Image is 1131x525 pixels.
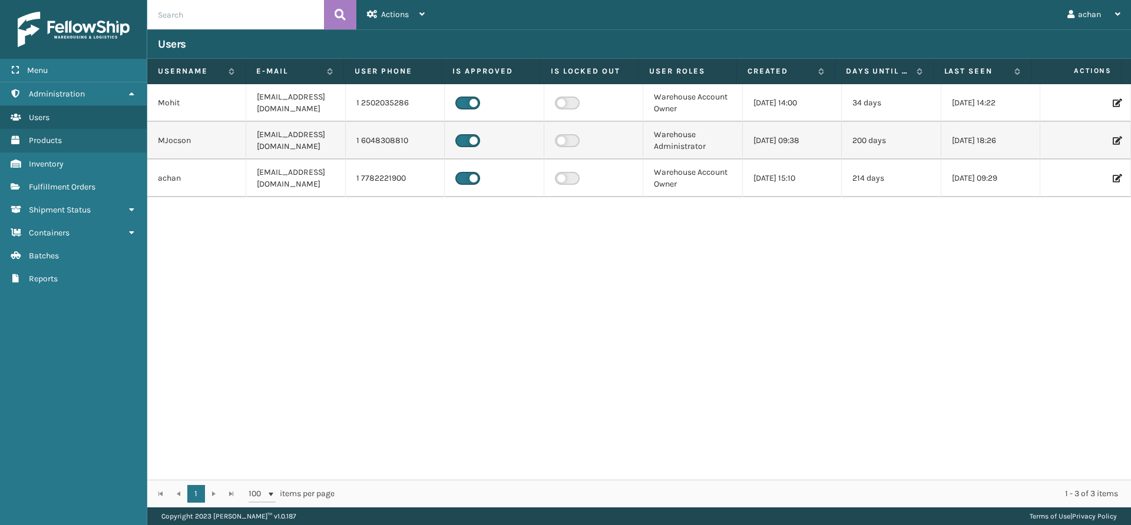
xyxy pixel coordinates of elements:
[743,84,842,122] td: [DATE] 14:00
[941,160,1040,197] td: [DATE] 09:29
[1113,137,1120,145] i: Edit
[842,160,941,197] td: 214 days
[551,66,627,77] label: Is Locked Out
[346,160,445,197] td: 1 7782221900
[842,84,941,122] td: 34 days
[346,84,445,122] td: 1 2502035286
[743,160,842,197] td: [DATE] 15:10
[941,122,1040,160] td: [DATE] 18:26
[147,160,246,197] td: achan
[351,488,1118,500] div: 1 - 3 of 3 items
[29,182,95,192] span: Fulfillment Orders
[27,65,48,75] span: Menu
[1113,99,1120,107] i: Edit
[941,84,1040,122] td: [DATE] 14:22
[346,122,445,160] td: 1 6048308810
[643,84,742,122] td: Warehouse Account Owner
[29,159,64,169] span: Inventory
[381,9,409,19] span: Actions
[161,507,296,525] p: Copyright 2023 [PERSON_NAME]™ v 1.0.187
[452,66,529,77] label: Is Approved
[29,89,85,99] span: Administration
[147,84,246,122] td: Mohit
[256,66,321,77] label: E-mail
[1035,61,1119,81] span: Actions
[246,160,345,197] td: [EMAIL_ADDRESS][DOMAIN_NAME]
[846,66,911,77] label: Days until password expires
[944,66,1009,77] label: Last Seen
[643,160,742,197] td: Warehouse Account Owner
[842,122,941,160] td: 200 days
[18,12,130,47] img: logo
[158,37,186,51] h3: Users
[158,66,223,77] label: Username
[29,112,49,122] span: Users
[1072,512,1117,520] a: Privacy Policy
[1113,174,1120,182] i: Edit
[249,485,335,503] span: items per page
[246,84,345,122] td: [EMAIL_ADDRESS][DOMAIN_NAME]
[29,205,91,215] span: Shipment Status
[1030,512,1070,520] a: Terms of Use
[147,122,246,160] td: MJocson
[187,485,205,503] a: 1
[29,228,70,238] span: Containers
[29,251,59,261] span: Batches
[743,122,842,160] td: [DATE] 09:38
[643,122,742,160] td: Warehouse Administrator
[1030,507,1117,525] div: |
[748,66,812,77] label: Created
[246,122,345,160] td: [EMAIL_ADDRESS][DOMAIN_NAME]
[249,488,266,500] span: 100
[29,274,58,284] span: Reports
[29,135,62,145] span: Products
[355,66,431,77] label: User phone
[649,66,726,77] label: User Roles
